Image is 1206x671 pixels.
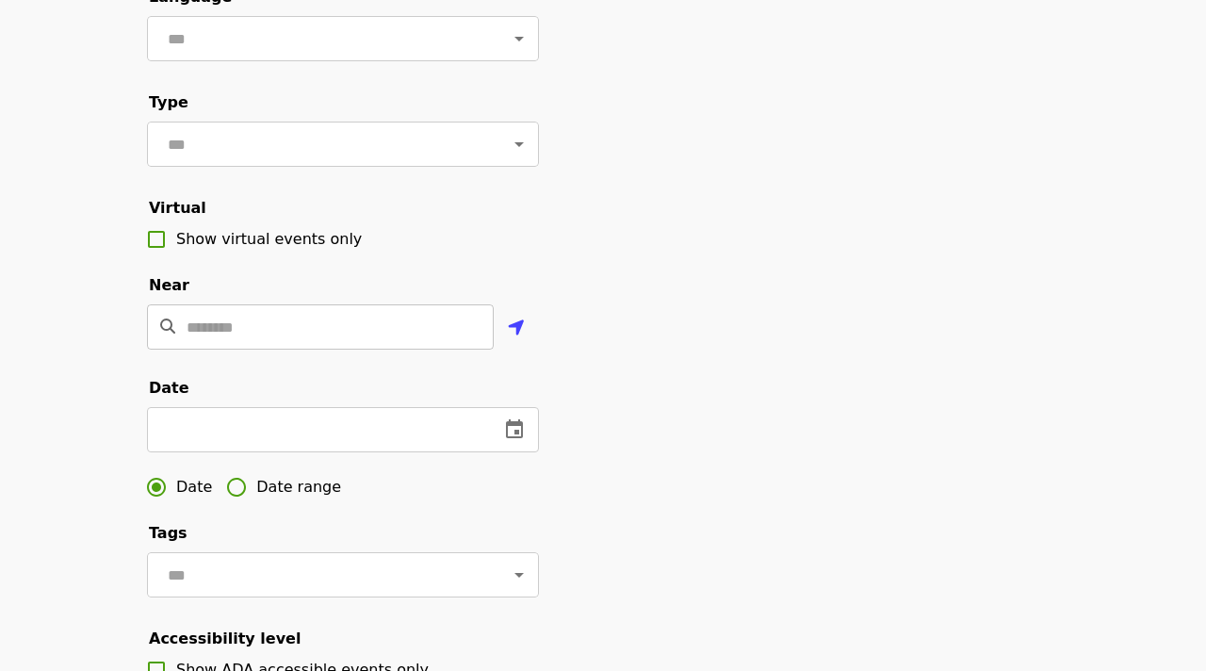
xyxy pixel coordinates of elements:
span: Date [149,379,189,397]
i: search icon [160,318,175,335]
input: Location [187,304,494,350]
span: Show virtual events only [176,230,362,248]
button: Open [506,131,532,157]
button: change date [492,407,537,452]
span: Accessibility level [149,630,301,647]
span: Virtual [149,199,206,217]
span: Tags [149,524,187,542]
button: Open [506,562,532,588]
button: Open [506,25,532,52]
span: Date [176,476,212,499]
span: Date range [256,476,341,499]
span: Near [149,276,189,294]
button: Use my location [494,306,539,352]
i: location-arrow icon [508,317,525,339]
span: Type [149,93,188,111]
